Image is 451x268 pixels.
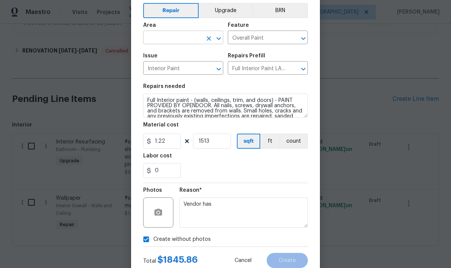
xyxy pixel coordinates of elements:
h5: Issue [143,53,158,59]
button: sqft [237,134,260,149]
h5: Repairs Prefill [228,53,265,59]
span: Create without photos [153,236,211,243]
button: BRN [252,3,308,18]
h5: Material cost [143,122,179,128]
button: count [280,134,308,149]
h5: Feature [228,23,249,28]
button: Upgrade [199,3,253,18]
button: Open [213,64,224,74]
div: Total [143,256,198,265]
span: Cancel [235,258,252,263]
button: Clear [204,33,214,44]
span: Create [279,258,296,263]
button: Open [298,64,309,74]
button: ft [260,134,280,149]
h5: Repairs needed [143,84,185,89]
button: Open [298,33,309,44]
h5: Photos [143,188,162,193]
textarea: Vendor has [179,197,308,228]
button: Repair [143,3,199,18]
span: $ 1845.86 [158,255,198,264]
h5: Reason* [179,188,202,193]
button: Cancel [222,253,264,268]
h5: Area [143,23,156,28]
h5: Labor cost [143,153,172,159]
textarea: Full Interior paint - (walls, ceilings, trim, and doors) - PAINT PROVIDED BY OPENDOOR. All nails,... [143,94,308,118]
button: Create [267,253,308,268]
button: Open [213,33,224,44]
